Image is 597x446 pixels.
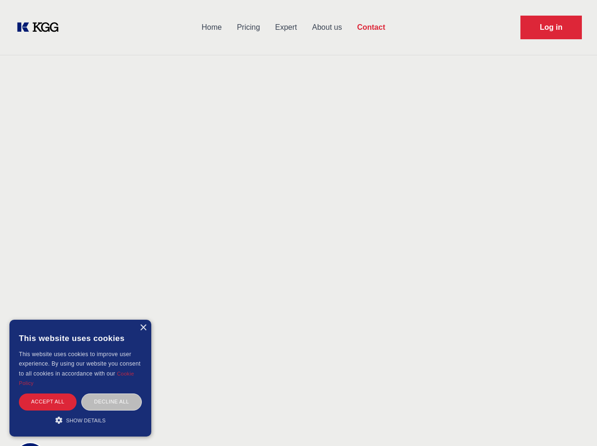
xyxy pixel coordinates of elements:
div: Show details [19,415,142,425]
a: Cookie Policy [19,371,134,386]
iframe: Chat Widget [550,401,597,446]
a: About us [304,15,349,40]
a: Request Demo [520,16,582,39]
div: Close [139,324,147,332]
span: Show details [66,418,106,423]
a: Expert [268,15,304,40]
div: This website uses cookies [19,327,142,350]
div: Accept all [19,394,77,410]
a: KOL Knowledge Platform: Talk to Key External Experts (KEE) [15,20,66,35]
span: This website uses cookies to improve user experience. By using our website you consent to all coo... [19,351,140,377]
a: Pricing [229,15,268,40]
a: Contact [349,15,393,40]
a: Home [194,15,229,40]
div: Decline all [81,394,142,410]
